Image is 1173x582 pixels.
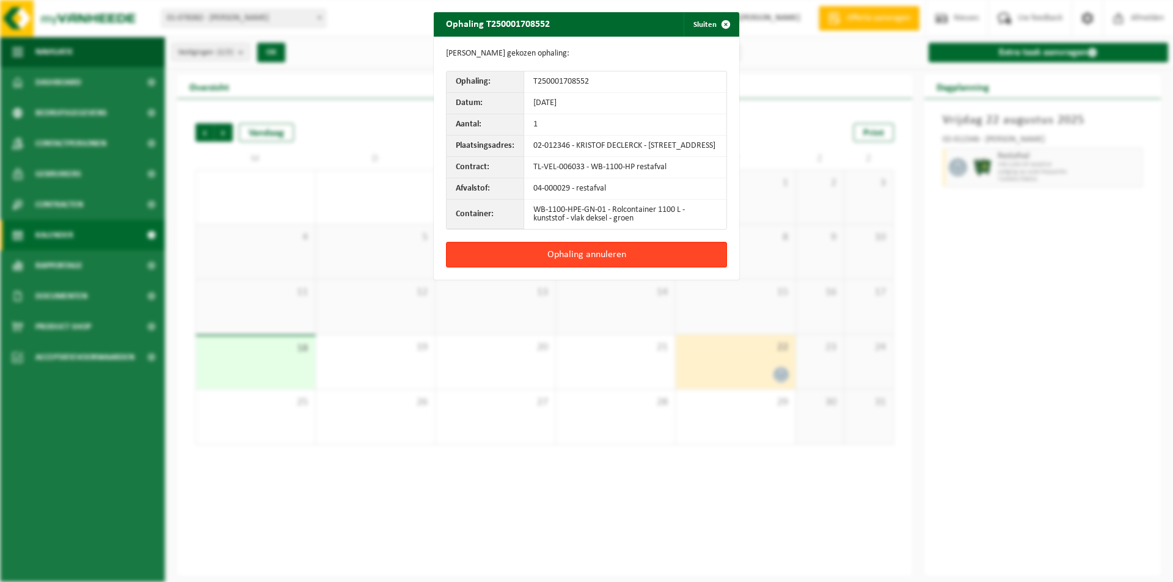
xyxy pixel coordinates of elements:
[524,114,726,136] td: 1
[524,178,726,200] td: 04-000029 - restafval
[524,157,726,178] td: TL-VEL-006033 - WB-1100-HP restafval
[524,71,726,93] td: T250001708552
[447,178,524,200] th: Afvalstof:
[524,93,726,114] td: [DATE]
[447,114,524,136] th: Aantal:
[524,136,726,157] td: 02-012346 - KRISTOF DECLERCK - [STREET_ADDRESS]
[446,242,727,267] button: Ophaling annuleren
[447,93,524,114] th: Datum:
[447,157,524,178] th: Contract:
[434,12,562,35] h2: Ophaling T250001708552
[447,136,524,157] th: Plaatsingsadres:
[684,12,738,37] button: Sluiten
[447,71,524,93] th: Ophaling:
[446,49,727,59] p: [PERSON_NAME] gekozen ophaling:
[447,200,524,229] th: Container:
[524,200,726,229] td: WB-1100-HPE-GN-01 - Rolcontainer 1100 L - kunststof - vlak deksel - groen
